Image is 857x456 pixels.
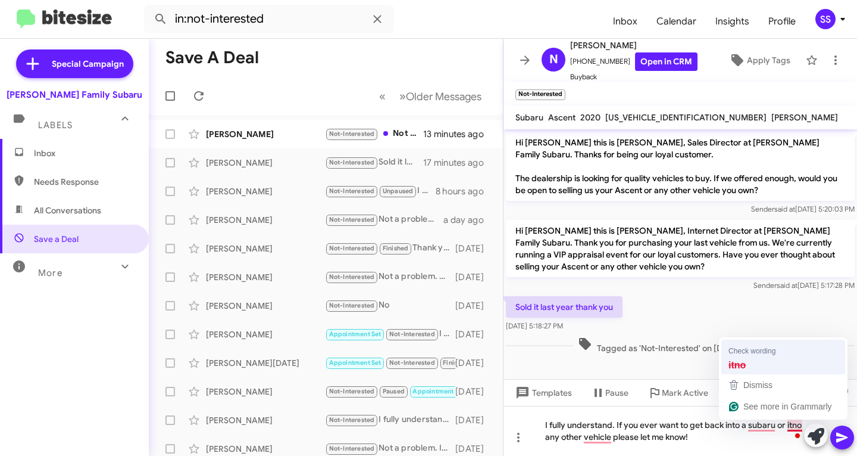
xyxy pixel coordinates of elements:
p: Hi [PERSON_NAME] this is [PERSON_NAME], Sales Director at [PERSON_NAME] Family Subaru. Thanks for... [506,132,855,201]
span: Not-Interested [329,216,375,224]
div: [PERSON_NAME] [206,271,325,283]
span: Special Campaign [52,58,124,70]
span: Tagged as 'Not-Interested' on [DATE] 5:18:29 PM [573,337,788,354]
span: 2020 [580,112,600,123]
div: 13 minutes ago [423,128,493,140]
span: Finished [383,244,409,252]
div: No [325,299,455,312]
div: 17 minutes ago [423,157,493,169]
small: Not-Interested [515,89,565,100]
span: Appointment Set [329,359,381,367]
div: [DATE] [455,386,493,398]
span: said at [777,281,797,290]
div: [PERSON_NAME] [206,300,325,312]
div: [PERSON_NAME] [206,414,325,426]
div: Not at this time [325,127,423,141]
button: Templates [503,382,581,404]
span: Not-Interested [389,359,435,367]
span: Not-Interested [329,130,375,138]
div: [DATE] [455,328,493,340]
div: I fully understand. Please keep us updated we would love to asssit you. [325,327,455,341]
span: Not-Interested [329,302,375,309]
span: Buyback [570,71,698,83]
a: Inbox [603,4,647,39]
span: Older Messages [406,90,481,103]
div: Not a problem. Keep us updated in case you might be interested later on! [325,270,455,284]
div: [DATE] [455,414,493,426]
span: More [38,268,62,278]
button: Apply Tags [718,49,800,71]
div: I fully understand. I hope you feel better! [325,184,436,198]
div: Not a problem. I hope you have a great rest of your night [325,442,455,455]
span: Subaru [515,112,543,123]
span: Inbox [34,147,135,159]
a: Insights [706,4,759,39]
span: Appointment Set [329,330,381,338]
div: [PERSON_NAME] [206,386,325,398]
div: [PERSON_NAME] Family Subaru [7,89,142,101]
div: Not a problem. I hope you have a great rest of your day! [325,356,455,370]
span: Not-Interested [329,387,375,395]
span: Save a Deal [34,233,79,245]
div: I fully understand. What vehicle did you end up purchasing? [325,413,455,427]
div: [PERSON_NAME] [206,443,325,455]
span: All Conversations [34,204,101,216]
button: Mark Active [638,382,718,404]
div: [DATE] [455,300,493,312]
div: Will do [325,384,455,398]
div: SS [815,9,836,29]
button: Previous [372,84,393,108]
a: Special Campaign [16,49,133,78]
span: Not-Interested [389,330,435,338]
button: SS [805,9,844,29]
span: Templates [513,382,572,404]
span: Mark Active [662,382,708,404]
span: Unpaused [383,187,414,195]
div: [PERSON_NAME] [206,128,325,140]
span: Not-Interested [329,159,375,166]
span: Not-Interested [329,445,375,452]
span: N [549,50,558,69]
a: Profile [759,4,805,39]
a: Open in CRM [635,52,698,71]
div: [DATE] [455,243,493,255]
span: [PHONE_NUMBER] [570,52,698,71]
div: [DATE] [455,357,493,369]
span: Needs Response [34,176,135,188]
span: said at [774,204,795,213]
div: Not a problem at all. Keep us in mind if you are ever back in [US_STATE] or have any family or fr... [325,213,443,227]
span: Sender [DATE] 5:17:28 PM [753,281,855,290]
div: 8 hours ago [436,185,493,197]
span: Paused [383,387,405,395]
div: [PERSON_NAME] [206,328,325,340]
span: [PERSON_NAME] [771,112,838,123]
div: [DATE] [455,271,493,283]
div: Sold it last year thank you [325,156,423,169]
span: Apply Tags [747,49,790,71]
div: [PERSON_NAME] [206,214,325,226]
div: [DATE] [455,443,493,455]
span: Not-Interested [329,187,375,195]
span: [US_VEHICLE_IDENTIFICATION_NUMBER] [605,112,767,123]
div: a day ago [443,214,493,226]
p: Sold it last year thank you [506,296,623,318]
span: Sender [DATE] 5:20:03 PM [751,204,855,213]
span: [DATE] 5:18:27 PM [506,321,563,330]
button: Pause [581,382,638,404]
button: Next [392,84,489,108]
input: Search [144,5,394,33]
span: Labels [38,120,73,131]
span: Not-Interested [329,244,375,252]
span: Not-Interested [329,273,375,281]
a: Calendar [647,4,706,39]
span: » [399,89,406,104]
span: Not-Interested [329,416,375,424]
span: Ascent [548,112,575,123]
div: [PERSON_NAME] [206,185,325,197]
div: [PERSON_NAME][DATE] [206,357,325,369]
span: [PERSON_NAME] [570,38,698,52]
